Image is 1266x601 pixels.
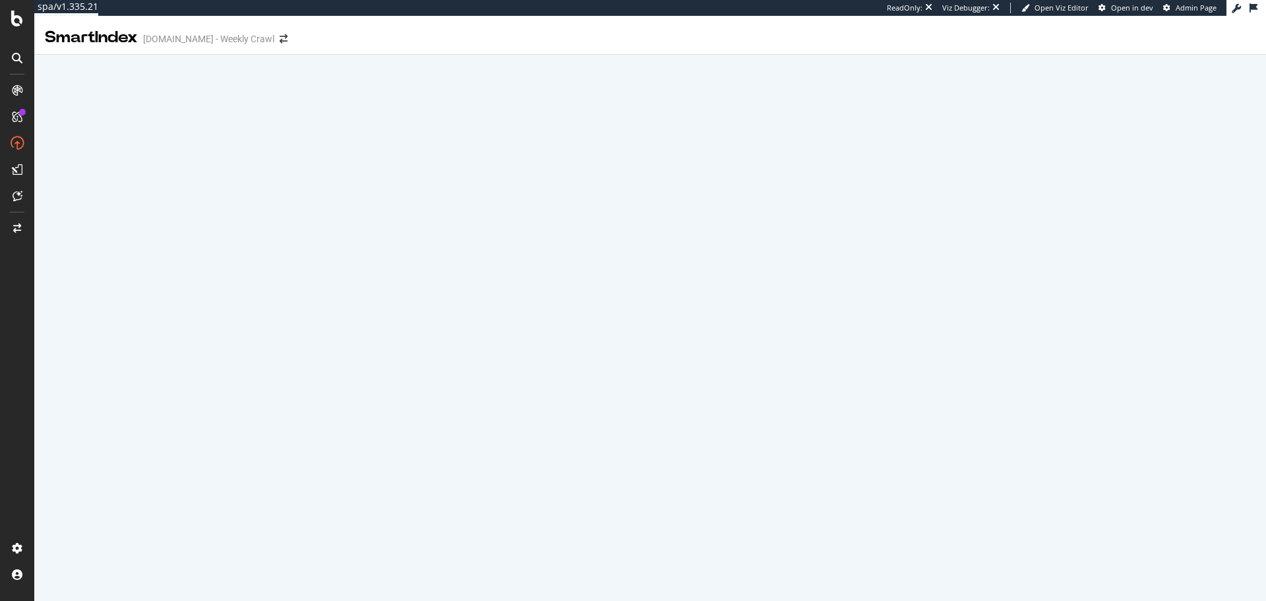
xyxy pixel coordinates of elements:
div: arrow-right-arrow-left [280,34,287,44]
div: [DOMAIN_NAME] - Weekly Crawl [143,32,274,46]
span: Open Viz Editor [1035,3,1089,13]
span: Admin Page [1176,3,1217,13]
div: ReadOnly: [887,3,922,13]
div: SmartIndex [45,26,138,49]
a: Open Viz Editor [1021,3,1089,13]
span: Open in dev [1111,3,1153,13]
a: Open in dev [1099,3,1153,13]
a: Admin Page [1163,3,1217,13]
div: Viz Debugger: [942,3,990,13]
